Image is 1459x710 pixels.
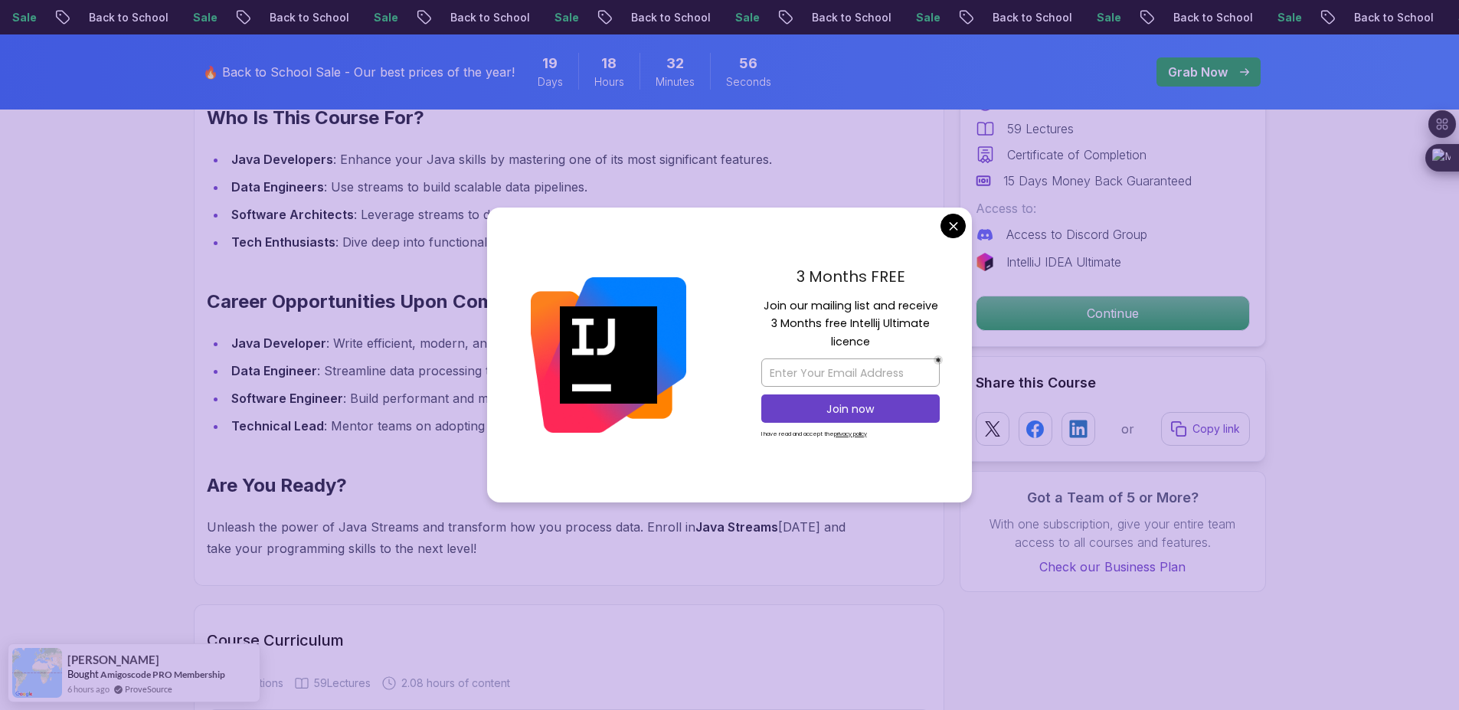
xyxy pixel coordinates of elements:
[1144,10,1248,25] p: Back to School
[1068,10,1117,25] p: Sale
[963,10,1068,25] p: Back to School
[240,10,345,25] p: Back to School
[976,296,1249,330] p: Continue
[695,519,778,535] strong: Java Streams
[976,515,1250,551] p: With one subscription, give your entire team access to all courses and features.
[656,74,695,90] span: Minutes
[666,53,684,74] span: 32 Minutes
[227,176,859,198] li: : Use streams to build scalable data pipelines.
[1248,10,1297,25] p: Sale
[314,676,371,691] span: 59 Lectures
[976,372,1250,394] h2: Share this Course
[1325,10,1429,25] p: Back to School
[1192,421,1240,437] p: Copy link
[231,152,333,167] strong: Java Developers
[227,231,859,253] li: : Dive deep into functional programming and modern Java techniques.
[726,74,771,90] span: Seconds
[976,296,1250,331] button: Continue
[345,10,394,25] p: Sale
[706,10,755,25] p: Sale
[227,149,859,170] li: : Enhance your Java skills by mastering one of its most significant features.
[1006,225,1147,244] p: Access to Discord Group
[227,204,859,225] li: : Leverage streams to design efficient and maintainable systems.
[1121,420,1134,438] p: or
[227,332,859,354] li: : Write efficient, modern, and functional Java code.
[231,363,317,378] strong: Data Engineer
[594,74,624,90] span: Hours
[542,53,558,74] span: 19 Days
[739,53,757,74] span: 56 Seconds
[525,10,574,25] p: Sale
[207,473,859,498] h2: Are You Ready?
[976,487,1250,509] h3: Got a Team of 5 or More?
[976,199,1250,218] p: Access to:
[207,516,859,559] p: Unleash the power of Java Streams and transform how you process data. Enroll in [DATE] and take y...
[207,290,859,314] h2: Career Opportunities Upon Completion
[67,682,110,695] span: 6 hours ago
[783,10,887,25] p: Back to School
[887,10,936,25] p: Sale
[231,335,326,351] strong: Java Developer
[67,653,159,666] span: [PERSON_NAME]
[231,234,335,250] strong: Tech Enthusiasts
[602,10,706,25] p: Back to School
[231,391,343,406] strong: Software Engineer
[227,388,859,409] li: : Build performant and maintainable applications using Java streams.
[1168,63,1228,81] p: Grab Now
[601,53,617,74] span: 18 Hours
[976,558,1250,576] a: Check our Business Plan
[231,179,324,195] strong: Data Engineers
[207,106,859,130] h2: Who Is This Course For?
[1003,172,1192,190] p: 15 Days Money Back Guaranteed
[231,418,324,434] strong: Technical Lead
[164,10,213,25] p: Sale
[60,10,164,25] p: Back to School
[976,253,994,271] img: jetbrains logo
[207,630,931,651] h2: Course Curriculum
[1007,119,1074,138] p: 59 Lectures
[203,63,515,81] p: 🔥 Back to School Sale - Our best prices of the year!
[1006,253,1121,271] p: IntelliJ IDEA Ultimate
[231,207,354,222] strong: Software Architects
[421,10,525,25] p: Back to School
[1007,146,1147,164] p: Certificate of Completion
[1161,412,1250,446] button: Copy link
[227,360,859,381] li: : Streamline data processing tasks with advanced stream operations.
[125,682,172,695] a: ProveSource
[538,74,563,90] span: Days
[100,669,225,680] a: Amigoscode PRO Membership
[227,415,859,437] li: : Mentor teams on adopting best practices for Java Streams.
[67,668,99,680] span: Bought
[12,648,62,698] img: provesource social proof notification image
[401,676,510,691] span: 2.08 hours of content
